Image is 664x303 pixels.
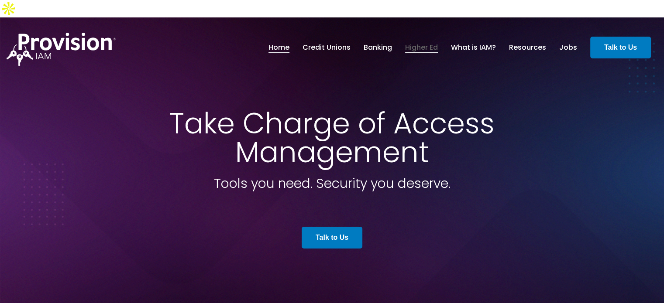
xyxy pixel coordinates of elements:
strong: Talk to Us [604,44,637,51]
a: Jobs [559,40,577,55]
span: Tools you need. Security you deserve. [214,174,451,193]
a: Talk to Us [302,227,362,249]
a: Resources [509,40,546,55]
a: Credit Unions [303,40,351,55]
a: What is IAM? [451,40,496,55]
a: Home [268,40,289,55]
a: Higher Ed [405,40,438,55]
span: Take Charge of Access Management [169,103,495,172]
strong: Talk to Us [316,234,348,241]
img: ProvisionIAM-Logo-White [7,33,116,66]
nav: menu [262,34,584,61]
a: Banking [364,40,392,55]
a: Talk to Us [590,37,651,58]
